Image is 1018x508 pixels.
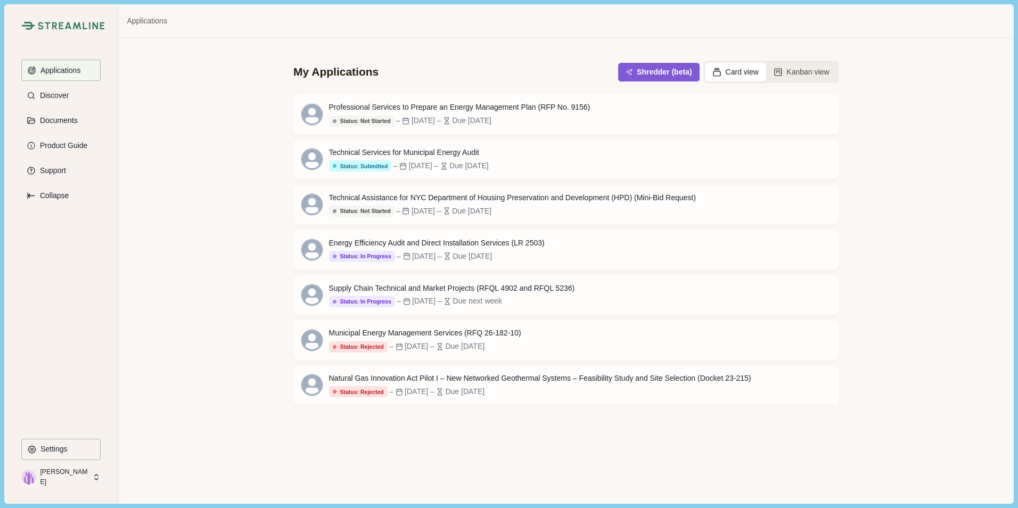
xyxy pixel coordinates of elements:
div: Technical Services for Municipal Energy Audit [329,147,489,158]
div: [DATE] [405,386,428,397]
a: Applications [127,15,167,27]
a: Streamline Climate LogoStreamline Climate Logo [21,21,101,30]
div: Status: Not Started [333,118,391,125]
button: Expand [21,185,101,206]
button: Support [21,160,101,181]
div: Status: Rejected [333,389,384,396]
p: Settings [37,445,68,454]
button: Status: Rejected [329,386,388,397]
a: Supply Chain Technical and Market Projects (RFQL 4902 and RFQL 5236)Status: In Progress–[DATE]–Du... [293,275,839,315]
img: Streamline Climate Logo [21,21,35,30]
p: Support [36,166,66,175]
a: Professional Services to Prepare an Energy Management Plan (RFP No. 9156)Status: Not Started–[DAT... [293,94,839,134]
div: – [389,341,393,352]
a: Energy Efficiency Audit and Direct Installation Services (LR 2503)Status: In Progress–[DATE]–Due ... [293,230,839,269]
div: [DATE] [412,206,435,217]
img: profile picture [21,470,36,485]
svg: avatar [301,284,323,306]
a: Settings [21,439,101,464]
button: Status: Submitted [329,160,392,171]
button: Shredder (beta) [618,63,699,81]
div: – [397,296,401,307]
button: Kanban view [766,63,837,81]
button: Product Guide [21,135,101,156]
div: Natural Gas Innovation Act Pilot I – New Networked Geothermal Systems – Feasibility Study and Sit... [329,373,751,384]
button: Settings [21,439,101,460]
p: [PERSON_NAME] [40,467,89,487]
div: – [434,160,438,171]
div: Status: In Progress [333,298,391,305]
button: Discover [21,85,101,106]
div: Due [DATE] [445,386,485,397]
div: Energy Efficiency Audit and Direct Installation Services (LR 2503) [329,237,545,249]
div: Due [DATE] [445,341,485,352]
div: – [437,115,441,126]
a: Municipal Energy Management Services (RFQ 26-182-10)Status: Rejected–[DATE]–Due [DATE] [293,320,839,359]
div: Status: Submitted [333,163,388,170]
div: Due [DATE] [452,206,491,217]
div: [DATE] [409,160,432,171]
div: [DATE] [405,341,428,352]
div: Due [DATE] [452,115,491,126]
p: Documents [36,116,78,125]
a: Technical Assistance for NYC Department of Housing Preservation and Development (HPD) (Mini-Bid R... [293,185,839,224]
svg: avatar [301,194,323,215]
div: Municipal Energy Management Services (RFQ 26-182-10) [329,327,521,339]
div: [DATE] [412,296,436,307]
a: Technical Services for Municipal Energy AuditStatus: Submitted–[DATE]–Due [DATE] [293,140,839,179]
div: – [438,251,442,262]
p: Discover [36,91,69,100]
div: My Applications [293,64,379,79]
div: – [438,296,442,307]
button: Applications [21,60,101,81]
div: Technical Assistance for NYC Department of Housing Preservation and Development (HPD) (Mini-Bid R... [329,192,696,203]
div: Status: Not Started [333,208,391,215]
img: Streamline Climate Logo [38,22,105,30]
p: Product Guide [36,141,88,150]
button: Status: Rejected [329,341,388,353]
a: Natural Gas Innovation Act Pilot I – New Networked Geothermal Systems – Feasibility Study and Sit... [293,365,839,405]
div: Status: In Progress [333,253,391,260]
button: Status: In Progress [329,251,395,262]
div: Due [DATE] [449,160,489,171]
div: – [396,115,400,126]
button: Card view [705,63,766,81]
div: – [393,160,398,171]
p: Applications [37,66,81,75]
div: – [437,206,441,217]
p: Collapse [36,191,69,200]
svg: avatar [301,374,323,396]
svg: avatar [301,149,323,170]
button: Status: Not Started [329,206,395,217]
svg: avatar [301,330,323,351]
div: Supply Chain Technical and Market Projects (RFQL 4902 and RFQL 5236) [329,283,575,294]
div: [DATE] [412,251,436,262]
button: Status: Not Started [329,116,395,127]
div: – [389,386,393,397]
div: [DATE] [412,115,435,126]
div: – [430,341,434,352]
div: Due [DATE] [453,251,492,262]
div: Due next week [453,296,502,307]
button: Status: In Progress [329,296,395,307]
svg: avatar [301,104,323,125]
div: – [397,251,401,262]
button: Documents [21,110,101,131]
div: Status: Rejected [333,343,384,350]
svg: avatar [301,239,323,260]
div: – [396,206,400,217]
div: – [430,386,434,397]
div: Professional Services to Prepare an Energy Management Plan (RFP No. 9156) [329,102,590,113]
